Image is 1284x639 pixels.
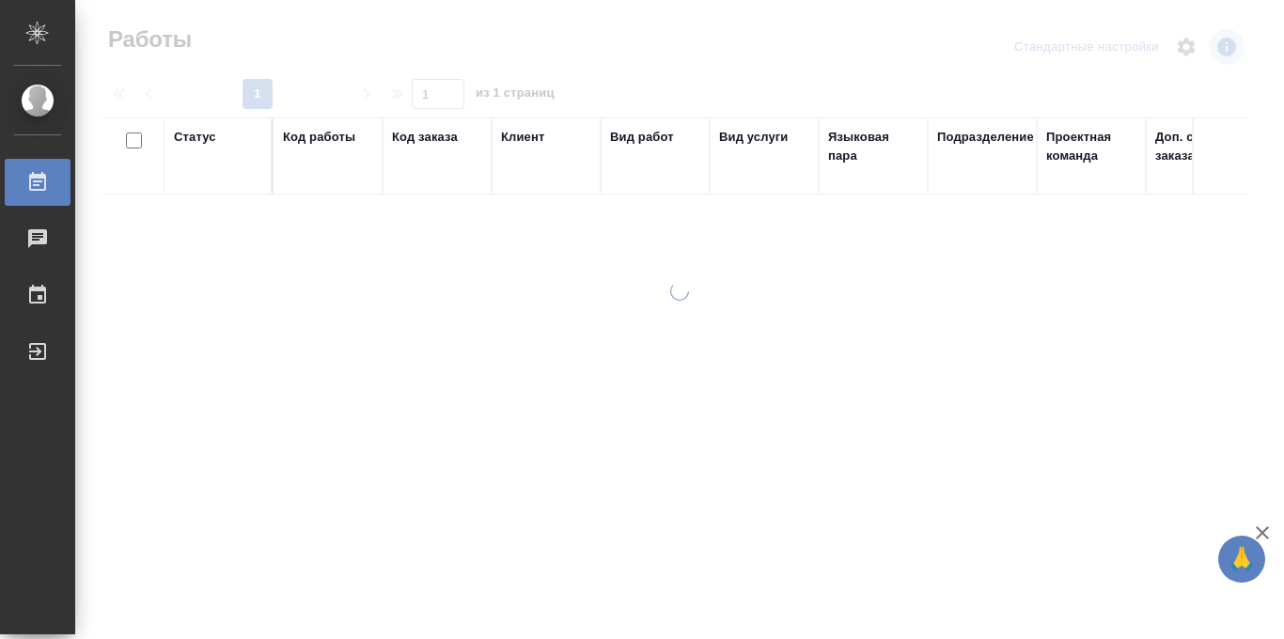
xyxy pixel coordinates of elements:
div: Код работы [283,128,355,147]
span: 🙏 [1226,539,1258,579]
div: Вид работ [610,128,674,147]
div: Статус [174,128,216,147]
div: Вид услуги [719,128,789,147]
div: Код заказа [392,128,458,147]
div: Подразделение [937,128,1034,147]
div: Языковая пара [828,128,918,165]
div: Клиент [501,128,544,147]
button: 🙏 [1218,536,1265,583]
div: Доп. статус заказа [1155,128,1254,165]
div: Проектная команда [1046,128,1136,165]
